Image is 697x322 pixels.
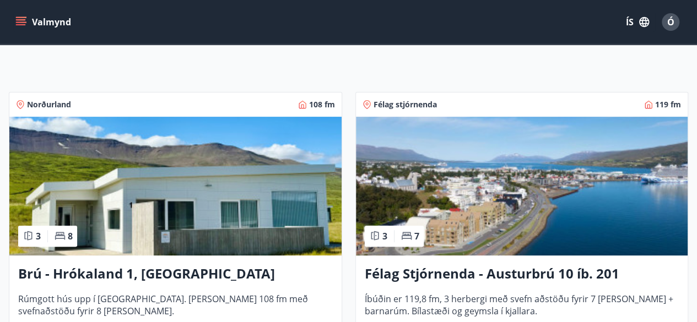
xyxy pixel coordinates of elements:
span: 3 [36,230,41,242]
h3: Félag Stjórnenda - Austurbrú 10 íb. 201 [365,264,679,284]
button: Ó [657,9,684,35]
h3: Brú - Hrókaland 1, [GEOGRAPHIC_DATA] [18,264,333,284]
span: Félag stjórnenda [374,99,437,110]
span: 3 [382,230,387,242]
span: 8 [68,230,73,242]
button: menu [13,12,75,32]
span: Ó [667,16,674,28]
img: Paella dish [9,117,342,255]
span: Norðurland [27,99,71,110]
button: ÍS [620,12,655,32]
span: 119 fm [655,99,681,110]
span: 7 [414,230,419,242]
img: Paella dish [356,117,688,255]
span: 108 fm [309,99,335,110]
